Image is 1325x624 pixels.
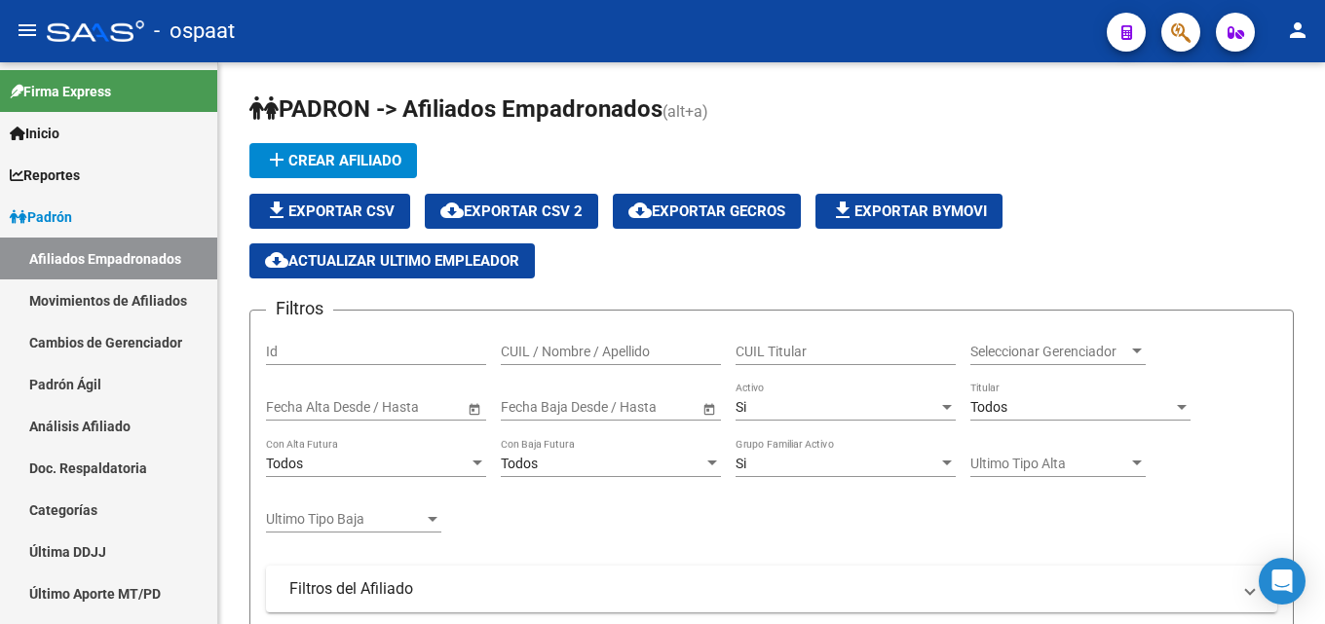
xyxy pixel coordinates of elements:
button: Crear Afiliado [249,143,417,178]
span: Reportes [10,165,80,186]
h3: Filtros [266,295,333,322]
mat-panel-title: Filtros del Afiliado [289,578,1230,600]
mat-icon: cloud_download [440,199,464,222]
span: Todos [970,399,1007,415]
input: Fecha fin [354,399,449,416]
span: Ultimo Tipo Alta [970,456,1128,472]
span: Firma Express [10,81,111,102]
mat-expansion-panel-header: Filtros del Afiliado [266,566,1277,612]
mat-icon: person [1286,18,1309,42]
span: Seleccionar Gerenciador [970,344,1128,360]
span: Exportar CSV [265,202,395,220]
mat-icon: cloud_download [628,199,652,222]
span: Padrón [10,206,72,228]
span: (alt+a) [662,102,708,121]
mat-icon: cloud_download [265,248,288,272]
span: Exportar CSV 2 [440,202,583,220]
span: Si [736,399,746,415]
span: PADRON -> Afiliados Empadronados [249,95,662,123]
span: Todos [501,456,538,471]
span: Si [736,456,746,471]
span: Exportar Bymovi [831,202,987,220]
span: Exportar GECROS [628,202,785,220]
div: Open Intercom Messenger [1259,558,1306,605]
button: Open calendar [464,398,484,419]
button: Exportar GECROS [613,194,801,229]
span: Actualizar ultimo Empleador [265,252,519,270]
mat-icon: file_download [831,199,854,222]
mat-icon: file_download [265,199,288,222]
input: Fecha inicio [266,399,337,416]
button: Exportar CSV 2 [425,194,598,229]
span: Crear Afiliado [265,152,401,169]
input: Fecha fin [588,399,684,416]
span: - ospaat [154,10,235,53]
button: Exportar CSV [249,194,410,229]
span: Inicio [10,123,59,144]
button: Exportar Bymovi [815,194,1003,229]
mat-icon: add [265,148,288,171]
button: Actualizar ultimo Empleador [249,243,535,278]
input: Fecha inicio [501,399,572,416]
span: Todos [266,456,303,471]
mat-icon: menu [16,18,39,42]
button: Open calendar [699,398,719,419]
span: Ultimo Tipo Baja [266,511,424,528]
